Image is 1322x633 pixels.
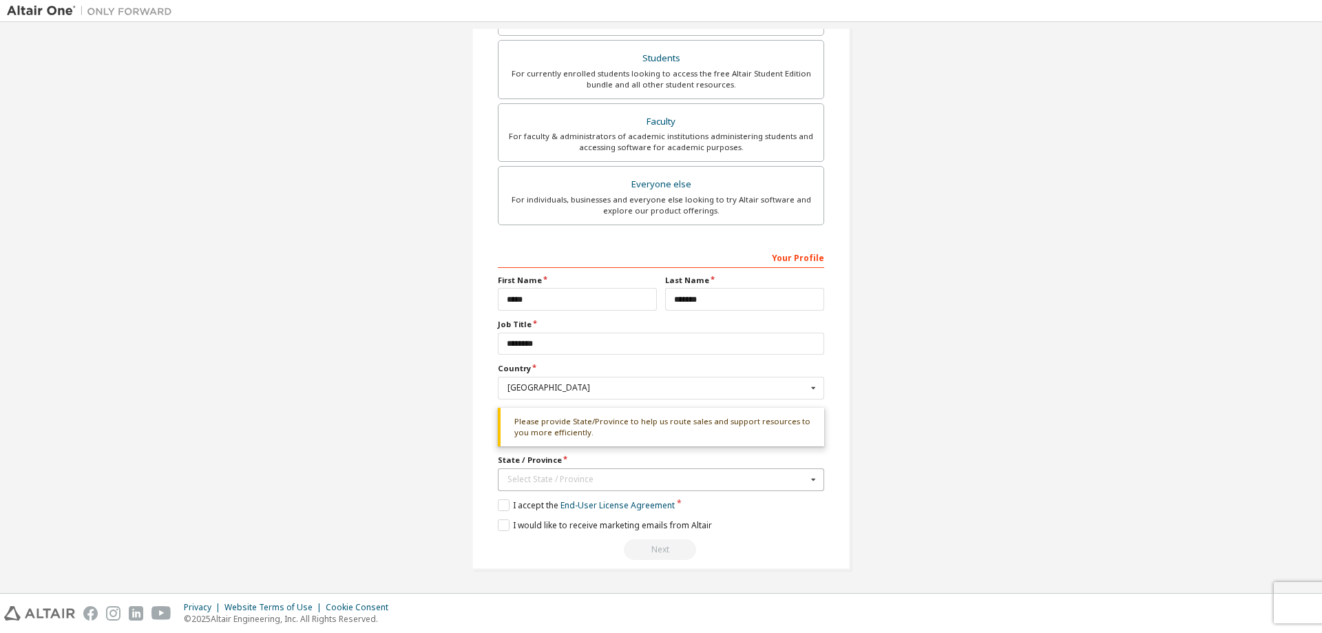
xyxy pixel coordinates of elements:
[507,68,815,90] div: For currently enrolled students looking to access the free Altair Student Edition bundle and all ...
[498,363,824,374] label: Country
[665,275,824,286] label: Last Name
[498,408,824,447] div: Please provide State/Province to help us route sales and support resources to you more efficiently.
[498,275,657,286] label: First Name
[507,175,815,194] div: Everyone else
[507,194,815,216] div: For individuals, businesses and everyone else looking to try Altair software and explore our prod...
[507,112,815,132] div: Faculty
[151,606,171,621] img: youtube.svg
[498,539,824,560] div: Read and acccept EULA to continue
[498,499,675,511] label: I accept the
[7,4,179,18] img: Altair One
[507,131,815,153] div: For faculty & administrators of academic institutions administering students and accessing softwa...
[498,319,824,330] label: Job Title
[507,475,807,484] div: Select State / Province
[83,606,98,621] img: facebook.svg
[129,606,143,621] img: linkedin.svg
[498,519,712,531] label: I would like to receive marketing emails from Altair
[507,384,807,392] div: [GEOGRAPHIC_DATA]
[326,602,397,613] div: Cookie Consent
[184,613,397,625] p: © 2025 Altair Engineering, Inc. All Rights Reserved.
[560,499,675,511] a: End-User License Agreement
[106,606,120,621] img: instagram.svg
[184,602,224,613] div: Privacy
[498,455,824,466] label: State / Province
[224,602,326,613] div: Website Terms of Use
[4,606,75,621] img: altair_logo.svg
[498,246,824,268] div: Your Profile
[507,49,815,68] div: Students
